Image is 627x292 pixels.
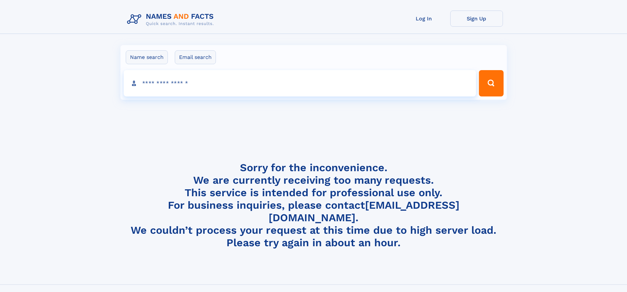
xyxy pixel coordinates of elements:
[126,50,168,64] label: Name search
[479,70,503,96] button: Search Button
[398,11,450,27] a: Log In
[175,50,216,64] label: Email search
[124,161,503,249] h4: Sorry for the inconvenience. We are currently receiving too many requests. This service is intend...
[124,11,219,28] img: Logo Names and Facts
[269,199,459,224] a: [EMAIL_ADDRESS][DOMAIN_NAME]
[450,11,503,27] a: Sign Up
[124,70,476,96] input: search input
